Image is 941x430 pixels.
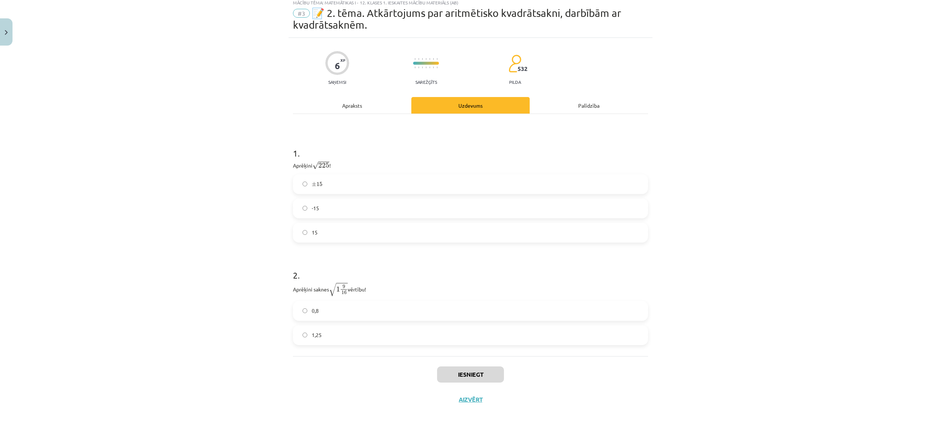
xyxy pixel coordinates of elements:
span: 15 [312,229,318,236]
p: Aprēķini saknes vērtību! [293,282,648,297]
span: √ [329,283,336,296]
img: icon-short-line-57e1e144782c952c97e751825c79c345078a6d821885a25fce030b3d8c18986b.svg [422,58,423,60]
input: 1,25 [303,333,307,337]
span: 15 [316,182,322,186]
button: Aizvērt [457,396,484,403]
span: 0,8 [312,307,319,315]
input: 0,8 [303,308,307,313]
span: 532 [518,65,527,72]
img: icon-short-line-57e1e144782c952c97e751825c79c345078a6d821885a25fce030b3d8c18986b.svg [433,67,434,68]
span: 225 [318,163,329,168]
img: icon-short-line-57e1e144782c952c97e751825c79c345078a6d821885a25fce030b3d8c18986b.svg [418,58,419,60]
button: Iesniegt [437,366,504,383]
span: XP [340,58,345,62]
div: Uzdevums [411,97,530,114]
div: Apraksts [293,97,411,114]
img: icon-short-line-57e1e144782c952c97e751825c79c345078a6d821885a25fce030b3d8c18986b.svg [429,58,430,60]
h1: 2 . [293,257,648,280]
span: ± [312,182,316,186]
img: icon-short-line-57e1e144782c952c97e751825c79c345078a6d821885a25fce030b3d8c18986b.svg [422,67,423,68]
span: 1,25 [312,331,322,339]
span: #3 [293,9,310,18]
div: Palīdzība [530,97,648,114]
img: students-c634bb4e5e11cddfef0936a35e636f08e4e9abd3cc4e673bd6f9a4125e45ecb1.svg [508,54,521,73]
img: icon-close-lesson-0947bae3869378f0d4975bcd49f059093ad1ed9edebbc8119c70593378902aed.svg [5,30,8,35]
span: -15 [312,204,319,212]
p: pilda [509,79,521,85]
span: 9 [343,285,345,289]
p: Saņemsi [325,79,349,85]
span: 1 [336,287,340,292]
span: √ [312,162,318,169]
img: icon-short-line-57e1e144782c952c97e751825c79c345078a6d821885a25fce030b3d8c18986b.svg [418,67,419,68]
p: Sarežģīts [415,79,437,85]
span: 📝 2. tēma. Atkārtojums par aritmētisko kvadrātsakni, darbībām ar kvadrātsaknēm. [293,7,621,31]
h1: 1 . [293,135,648,158]
span: 16 [341,291,347,294]
input: 15 [303,230,307,235]
div: 6 [335,61,340,71]
img: icon-short-line-57e1e144782c952c97e751825c79c345078a6d821885a25fce030b3d8c18986b.svg [429,67,430,68]
img: icon-short-line-57e1e144782c952c97e751825c79c345078a6d821885a25fce030b3d8c18986b.svg [433,58,434,60]
input: -15 [303,206,307,211]
p: Aprēķini ! [293,160,648,170]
